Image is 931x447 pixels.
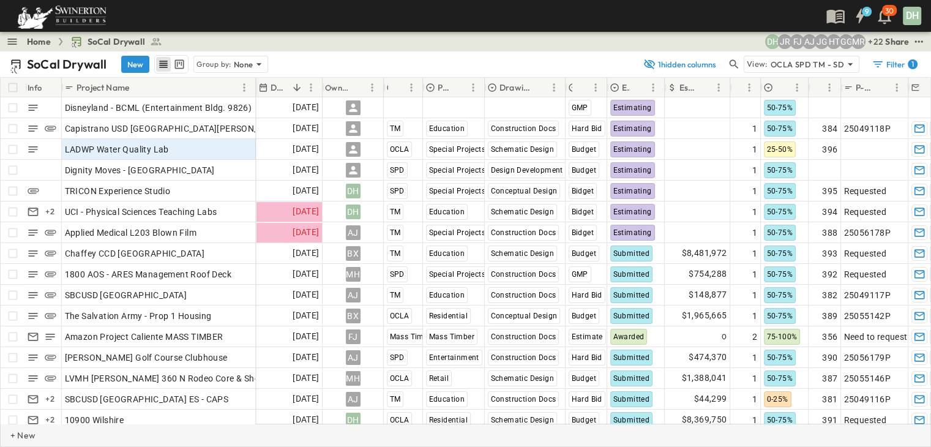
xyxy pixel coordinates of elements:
[27,36,51,48] a: Home
[346,225,361,240] div: AJ
[70,36,162,48] a: SoCal Drywall
[65,122,286,135] span: Capistrano USD [GEOGRAPHIC_DATA][PERSON_NAME]
[429,208,465,216] span: Education
[293,246,319,260] span: [DATE]
[491,145,554,154] span: Schematic Design
[43,205,58,219] div: + 2
[889,80,904,95] button: Menu
[65,164,215,176] span: Dignity Moves - [GEOGRAPHIC_DATA]
[171,57,187,72] button: kanban view
[438,81,450,94] p: Primary Market
[466,80,480,95] button: Menu
[767,270,793,279] span: 50-75%
[293,267,319,281] span: [DATE]
[346,184,361,198] div: DH
[802,34,817,49] div: Anthony Jimenez (anthony.jimenez@swinerton.com)
[491,166,563,175] span: Design Development
[613,270,650,279] span: Submitted
[293,392,319,406] span: [DATE]
[293,184,319,198] span: [DATE]
[822,80,837,95] button: Menu
[132,81,145,94] button: Sort
[747,58,768,71] p: View:
[613,228,652,237] span: Estimating
[323,78,384,97] div: Owner
[237,80,252,95] button: Menu
[777,34,792,49] div: Joshua Russell (joshua.russell@swinerton.com)
[491,291,556,299] span: Construction Docs
[429,166,485,175] span: Special Projects
[572,145,596,154] span: Budget
[572,249,596,258] span: Budget
[88,36,145,48] span: SoCal Drywall
[771,58,844,70] p: OCLA SPD TM - SD
[572,187,594,195] span: Bidget
[572,228,594,237] span: Bidget
[822,143,837,156] span: 396
[43,392,58,407] div: + 2
[491,374,554,383] span: Schematic Design
[346,288,361,302] div: AJ
[429,353,479,362] span: Entertainment
[429,228,485,237] span: Special Projects
[767,312,793,320] span: 50-75%
[293,371,319,385] span: [DATE]
[885,36,909,48] div: Share
[868,36,880,48] p: + 22
[572,332,603,341] span: Estimate
[844,393,891,405] span: 25049116P
[613,166,652,175] span: Estimating
[491,187,558,195] span: Conceptual Design
[65,227,196,239] span: Applied Medical L203 Blown Film
[844,247,887,260] span: Requested
[572,353,602,362] span: Hard Bid
[304,80,318,95] button: Menu
[77,81,129,94] p: Project Name
[902,6,922,26] button: DH
[822,372,837,385] span: 387
[572,208,594,216] span: Bidget
[390,353,405,362] span: SPD
[293,205,319,219] span: [DATE]
[390,187,405,195] span: SPD
[491,228,556,237] span: Construction Docs
[390,208,401,216] span: TM
[351,81,365,94] button: Sort
[679,81,695,94] p: Estimate Amount
[790,80,804,95] button: Menu
[790,34,804,49] div: Francisco J. Sanchez (frsanchez@swinerton.com)
[499,81,531,94] p: Drawing Status
[404,80,419,95] button: Menu
[613,332,645,341] span: Awarded
[390,166,405,175] span: SPD
[822,414,837,426] span: 391
[390,374,409,383] span: OCLA
[390,249,401,258] span: TM
[767,332,798,341] span: 75-100%
[613,416,650,424] span: Submitted
[491,353,556,362] span: Construction Docs
[682,309,727,323] span: $1,965,665
[390,332,458,341] span: Mass Timber Direct
[613,208,652,216] span: Estimating
[844,331,908,343] span: Need to request
[752,331,757,343] span: 2
[903,7,921,25] div: DH
[752,122,757,135] span: 1
[293,350,319,364] span: [DATE]
[767,291,793,299] span: 50-75%
[767,416,793,424] span: 50-75%
[911,34,926,49] button: test
[767,145,793,154] span: 25-50%
[65,393,229,405] span: SBCUSD [GEOGRAPHIC_DATA] ES - CAPS
[613,395,650,404] span: Submitted
[65,372,263,385] span: LVMH [PERSON_NAME] 360 N Rodeo Core & Shell
[572,166,596,175] span: Budget
[572,416,596,424] span: Budget
[844,289,891,301] span: 25049117P
[765,34,780,49] div: Daryll Hayward (daryll.hayward@swinerton.com)
[15,3,109,29] img: 6c363589ada0b36f064d841b69d3a419a338230e66bb0a533688fa5cc3e9e735.png
[491,208,554,216] span: Schematic Design
[613,103,652,112] span: Estimating
[767,395,788,404] span: 0-25%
